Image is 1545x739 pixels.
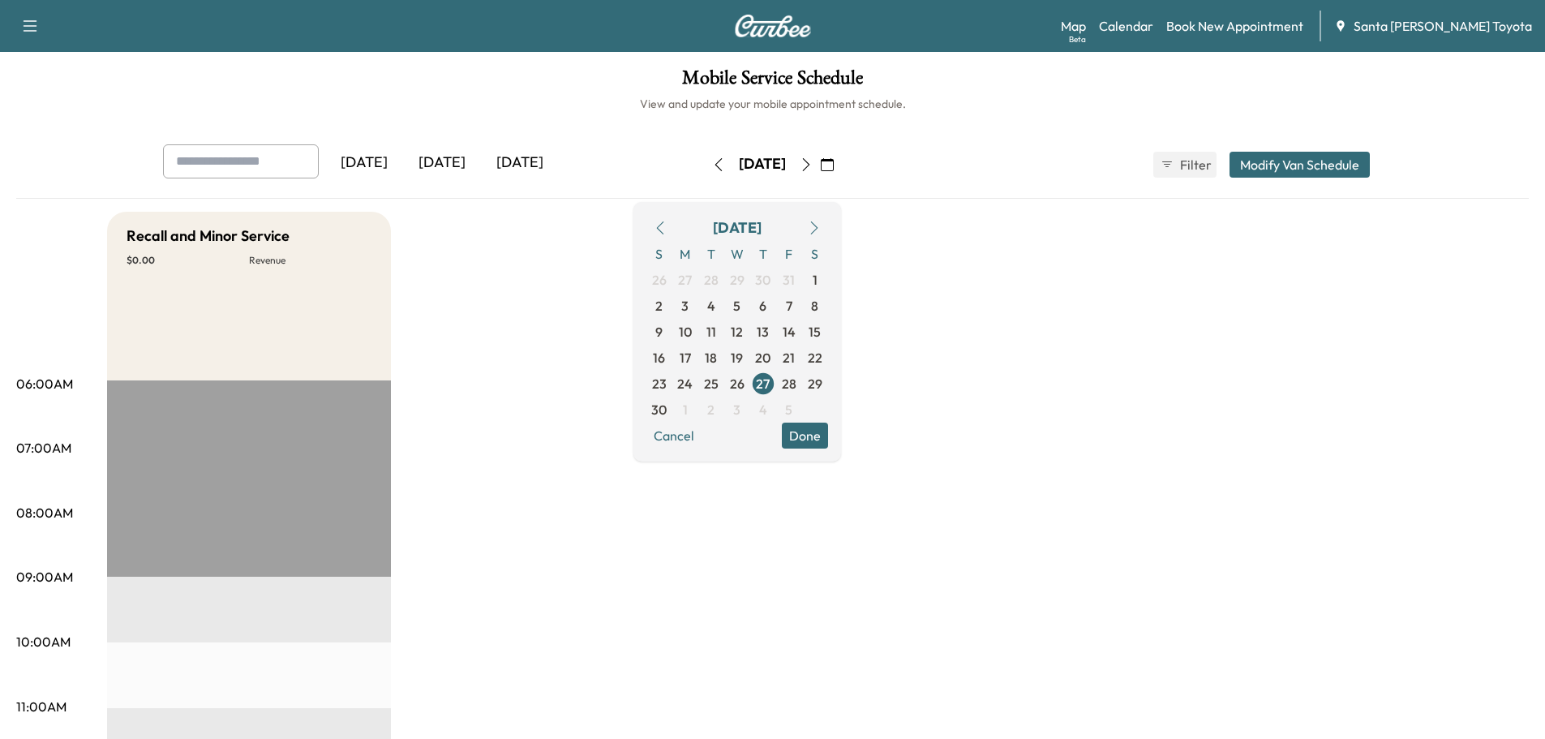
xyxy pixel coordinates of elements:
span: M [672,241,698,267]
span: 18 [705,348,717,367]
span: 2 [655,296,663,316]
span: 15 [809,322,821,342]
span: 28 [782,374,796,393]
span: 30 [755,270,770,290]
span: 28 [704,270,719,290]
span: 3 [681,296,689,316]
h5: Recall and Minor Service [127,225,290,247]
span: 2 [707,400,715,419]
div: [DATE] [739,154,786,174]
span: 22 [808,348,822,367]
a: Book New Appointment [1166,16,1303,36]
span: 4 [759,400,767,419]
span: 25 [704,374,719,393]
h1: Mobile Service Schedule [16,68,1529,96]
div: [DATE] [713,217,762,239]
span: 8 [811,296,818,316]
span: T [698,241,724,267]
button: Modify Van Schedule [1230,152,1370,178]
h6: View and update your mobile appointment schedule. [16,96,1529,112]
button: Filter [1153,152,1217,178]
span: 31 [783,270,795,290]
span: 5 [733,296,740,316]
span: F [776,241,802,267]
span: 14 [783,322,796,342]
a: Calendar [1099,16,1153,36]
span: 26 [730,374,745,393]
p: 06:00AM [16,374,73,393]
button: Done [782,423,828,449]
span: S [646,241,672,267]
span: 27 [756,374,770,393]
span: 12 [731,322,743,342]
p: $ 0.00 [127,254,249,267]
span: 16 [653,348,665,367]
span: 27 [678,270,692,290]
p: 08:00AM [16,503,73,522]
span: 20 [755,348,770,367]
span: 13 [757,322,769,342]
span: Santa [PERSON_NAME] Toyota [1354,16,1532,36]
span: 11 [706,322,716,342]
span: 19 [731,348,743,367]
span: 26 [652,270,667,290]
p: 10:00AM [16,632,71,651]
p: Revenue [249,254,371,267]
div: Beta [1069,33,1086,45]
img: Curbee Logo [734,15,812,37]
p: 11:00AM [16,697,67,716]
a: MapBeta [1061,16,1086,36]
span: S [802,241,828,267]
span: T [750,241,776,267]
div: [DATE] [481,144,559,182]
button: Cancel [646,423,702,449]
span: Filter [1180,155,1209,174]
span: 23 [652,374,667,393]
p: 07:00AM [16,438,71,458]
span: 17 [680,348,691,367]
span: 6 [759,296,766,316]
span: 9 [655,322,663,342]
span: 21 [783,348,795,367]
span: 4 [707,296,715,316]
span: 1 [813,270,818,290]
div: [DATE] [403,144,481,182]
span: 1 [683,400,688,419]
p: 09:00AM [16,567,73,586]
span: 30 [651,400,667,419]
span: 10 [679,322,692,342]
span: W [724,241,750,267]
span: 7 [786,296,792,316]
span: 5 [785,400,792,419]
div: [DATE] [325,144,403,182]
span: 29 [730,270,745,290]
span: 3 [733,400,740,419]
span: 24 [677,374,693,393]
span: 29 [808,374,822,393]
